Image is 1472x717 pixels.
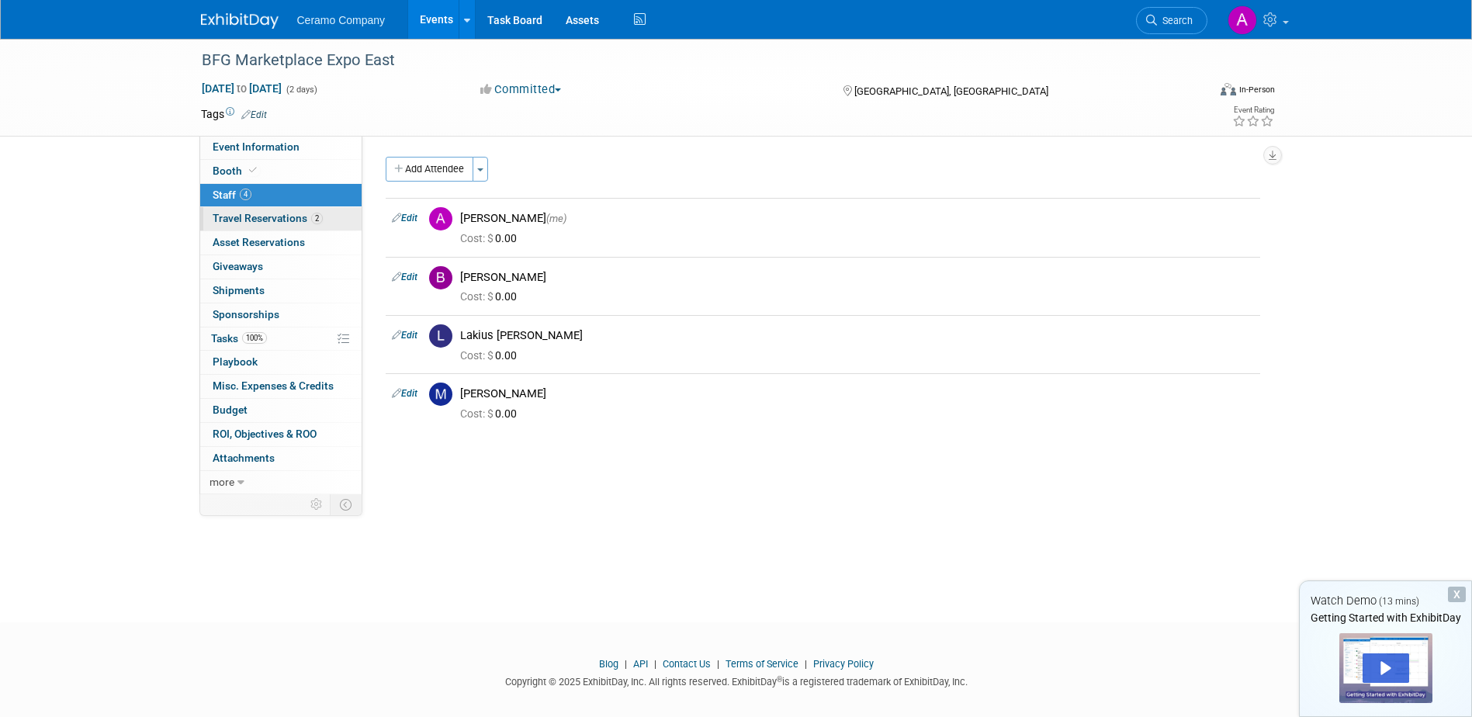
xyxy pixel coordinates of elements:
[200,184,362,207] a: Staff4
[460,232,523,244] span: 0.00
[1448,587,1466,602] div: Dismiss
[429,207,452,230] img: A.jpg
[242,332,267,344] span: 100%
[663,658,711,670] a: Contact Us
[200,255,362,279] a: Giveaways
[213,355,258,368] span: Playbook
[801,658,811,670] span: |
[201,81,282,95] span: [DATE] [DATE]
[460,328,1254,343] div: Lakius [PERSON_NAME]
[330,494,362,514] td: Toggle Event Tabs
[392,330,417,341] a: Edit
[460,211,1254,226] div: [PERSON_NAME]
[460,232,495,244] span: Cost: $
[200,207,362,230] a: Travel Reservations2
[200,136,362,159] a: Event Information
[429,324,452,348] img: L.jpg
[200,231,362,255] a: Asset Reservations
[460,386,1254,401] div: [PERSON_NAME]
[211,332,267,345] span: Tasks
[650,658,660,670] span: |
[200,375,362,398] a: Misc. Expenses & Credits
[311,213,323,224] span: 2
[713,658,723,670] span: |
[1363,653,1409,683] div: Play
[196,47,1184,74] div: BFG Marketplace Expo East
[200,303,362,327] a: Sponsorships
[1157,15,1193,26] span: Search
[213,308,279,320] span: Sponsorships
[1116,81,1276,104] div: Event Format
[213,379,334,392] span: Misc. Expenses & Credits
[213,260,263,272] span: Giveaways
[460,270,1254,285] div: [PERSON_NAME]
[234,82,249,95] span: to
[392,213,417,223] a: Edit
[213,236,305,248] span: Asset Reservations
[200,160,362,183] a: Booth
[633,658,648,670] a: API
[1300,593,1471,609] div: Watch Demo
[460,349,523,362] span: 0.00
[460,407,495,420] span: Cost: $
[213,284,265,296] span: Shipments
[213,428,317,440] span: ROI, Objectives & ROO
[429,383,452,406] img: M.jpg
[546,213,566,224] span: (me)
[460,407,523,420] span: 0.00
[297,14,386,26] span: Ceramo Company
[599,658,618,670] a: Blog
[200,447,362,470] a: Attachments
[386,157,473,182] button: Add Attendee
[1300,610,1471,625] div: Getting Started with ExhibitDay
[200,279,362,303] a: Shipments
[285,85,317,95] span: (2 days)
[200,327,362,351] a: Tasks100%
[475,81,567,98] button: Committed
[200,471,362,494] a: more
[1228,5,1257,35] img: April Rockett
[726,658,798,670] a: Terms of Service
[240,189,251,200] span: 4
[213,212,323,224] span: Travel Reservations
[1232,106,1274,114] div: Event Rating
[303,494,331,514] td: Personalize Event Tab Strip
[392,272,417,282] a: Edit
[213,452,275,464] span: Attachments
[213,404,248,416] span: Budget
[460,290,523,303] span: 0.00
[854,85,1048,97] span: [GEOGRAPHIC_DATA], [GEOGRAPHIC_DATA]
[249,166,257,175] i: Booth reservation complete
[392,388,417,399] a: Edit
[241,109,267,120] a: Edit
[200,423,362,446] a: ROI, Objectives & ROO
[200,399,362,422] a: Budget
[213,189,251,201] span: Staff
[213,140,300,153] span: Event Information
[460,290,495,303] span: Cost: $
[621,658,631,670] span: |
[1136,7,1207,34] a: Search
[201,13,279,29] img: ExhibitDay
[200,351,362,374] a: Playbook
[1238,84,1275,95] div: In-Person
[210,476,234,488] span: more
[460,349,495,362] span: Cost: $
[1221,83,1236,95] img: Format-Inperson.png
[201,106,267,122] td: Tags
[813,658,874,670] a: Privacy Policy
[213,165,260,177] span: Booth
[429,266,452,289] img: B.jpg
[1379,596,1419,607] span: (13 mins)
[777,675,782,684] sup: ®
